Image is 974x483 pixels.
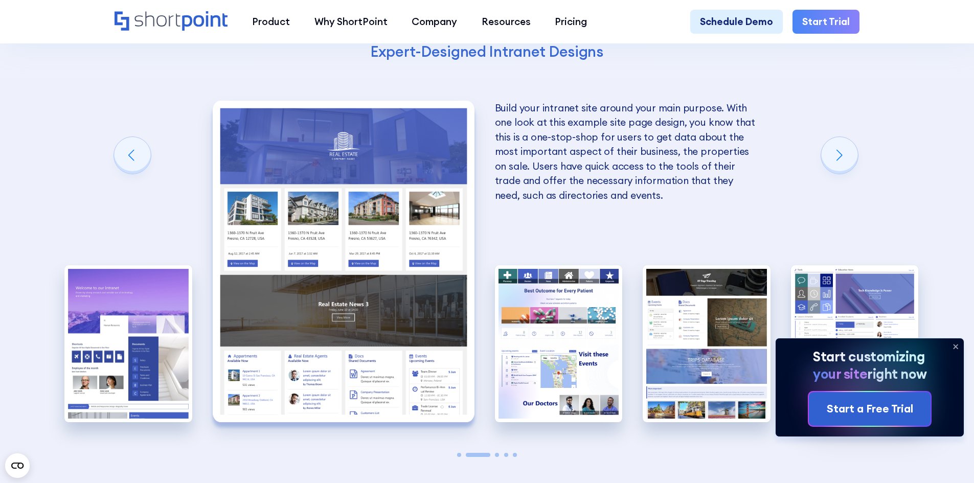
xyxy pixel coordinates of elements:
[555,14,587,29] div: Pricing
[690,10,783,34] a: Schedule Demo
[466,453,490,457] span: Go to slide 2
[457,453,461,457] span: Go to slide 1
[543,10,600,34] a: Pricing
[791,265,919,422] div: 5 / 5
[821,137,858,174] div: Next slide
[240,10,302,34] a: Product
[115,11,228,32] a: Home
[213,101,474,422] div: 2 / 5
[513,453,517,457] span: Go to slide 5
[114,137,151,174] div: Previous slide
[495,101,757,203] p: Build your intranet site around your main purpose. With one look at this example site page design...
[643,265,771,422] img: SharePoint modern intranet site for travel
[791,265,919,422] img: Communication site example for education
[399,10,469,34] a: Company
[495,265,623,422] div: 3 / 5
[314,14,388,29] div: Why ShortPoint
[412,14,457,29] div: Company
[495,453,499,457] span: Go to slide 3
[64,265,192,422] img: ShortPoint modern intranet
[482,14,531,29] div: Resources
[5,453,30,478] button: Open CMP widget
[469,10,543,34] a: Resources
[213,42,761,61] h4: Expert-Designed Intranet Designs
[495,265,623,422] img: Communication site example for health care
[643,265,771,422] div: 4 / 5
[827,401,913,417] div: Start a Free Trial
[252,14,290,29] div: Product
[64,265,192,422] div: 1 / 5
[792,10,859,34] a: Start Trial
[213,101,474,422] img: Modern SharePoint intranet for real estate
[504,453,508,457] span: Go to slide 4
[302,10,400,34] a: Why ShortPoint
[809,392,931,426] a: Start a Free Trial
